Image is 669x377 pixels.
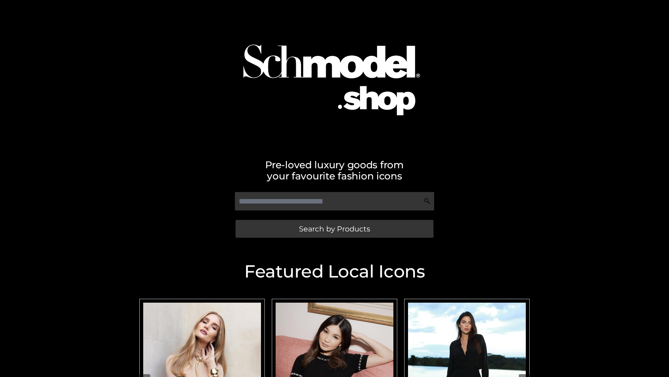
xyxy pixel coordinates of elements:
a: Search by Products [236,220,433,238]
h2: Pre-loved luxury goods from your favourite fashion icons [136,159,533,182]
h2: Featured Local Icons​ [136,263,533,280]
img: Search Icon [424,198,431,205]
span: Search by Products [299,225,370,232]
